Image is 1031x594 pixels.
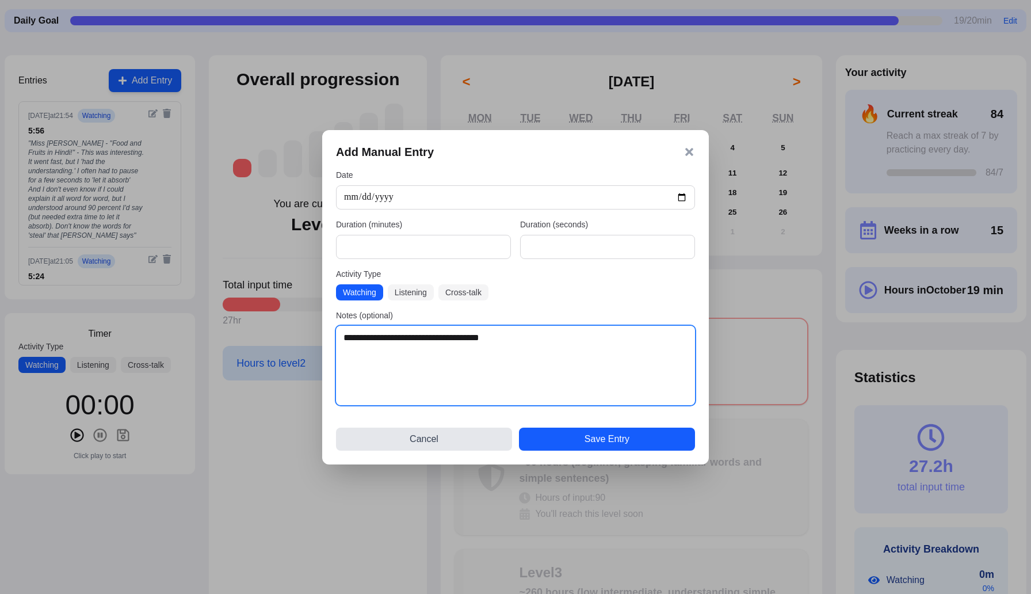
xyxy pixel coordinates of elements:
[336,284,383,300] button: Watching
[388,284,434,300] button: Listening
[336,169,695,181] label: Date
[336,428,512,451] button: Cancel
[336,219,511,230] label: Duration (minutes)
[336,144,434,160] h3: Add Manual Entry
[336,268,695,280] label: Activity Type
[438,284,488,300] button: Cross-talk
[520,219,695,230] label: Duration (seconds)
[519,428,695,451] button: Save Entry
[336,310,695,321] label: Notes (optional)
